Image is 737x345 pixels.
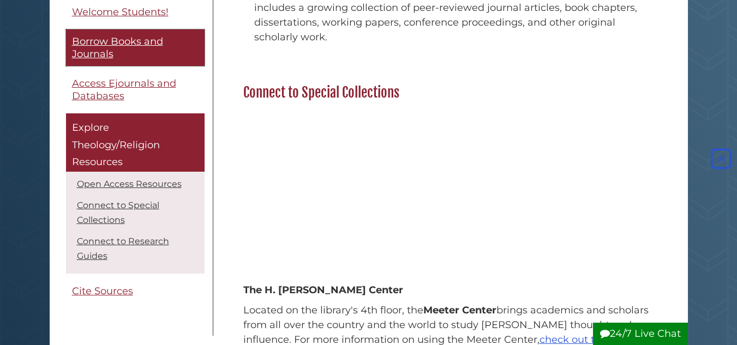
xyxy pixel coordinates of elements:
span: Access Ejournals and Databases [72,78,176,102]
span: Borrow Books and Journals [72,36,163,60]
button: 24/7 Live Chat [593,323,688,345]
a: Open Access Resources [77,179,182,189]
a: Connect to Special Collections [77,200,159,225]
span: Explore Theology/Religion Resources [72,122,160,168]
a: Cite Sources [66,279,205,304]
a: Explore Theology/Religion Resources [66,114,205,172]
h2: Connect to Special Collections [238,84,655,101]
span: Welcome Students! [72,6,169,18]
a: Access Ejournals and Databases [66,72,205,108]
span: Cite Sources [72,285,133,297]
a: Connect to Research Guides [77,236,169,261]
strong: The H. [PERSON_NAME] Center [243,284,403,296]
a: Borrow Books and Journals [66,30,205,66]
strong: Meeter Center [423,304,496,316]
a: Back to Top [708,153,734,165]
